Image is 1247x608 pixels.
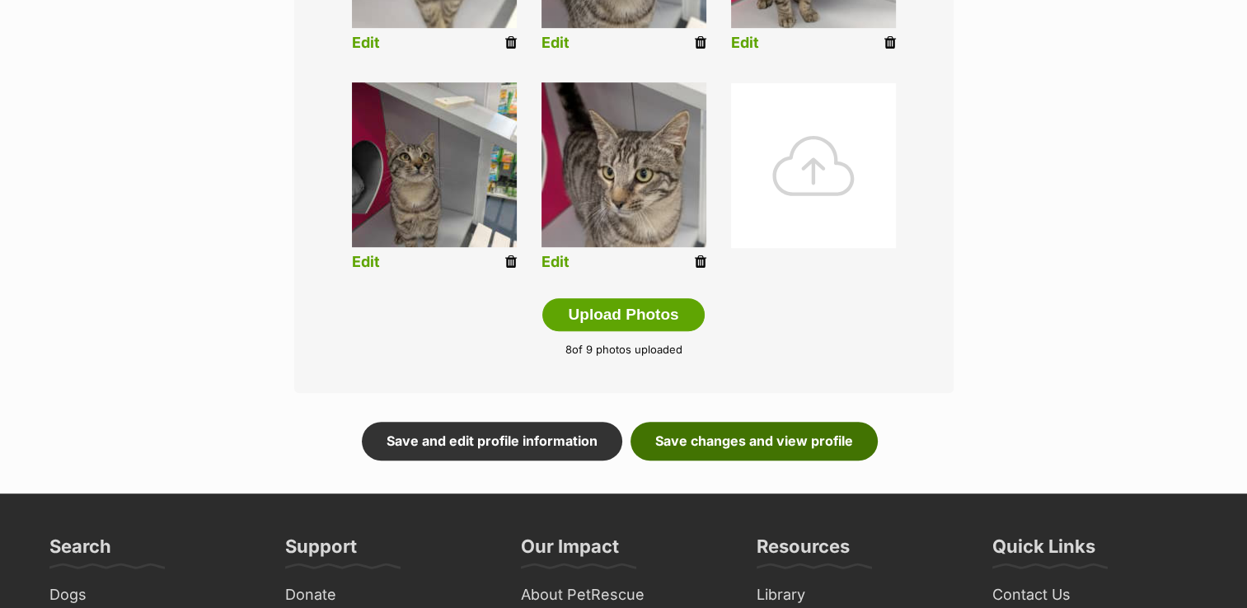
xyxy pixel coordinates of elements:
[352,254,380,271] a: Edit
[757,535,850,568] h3: Resources
[362,422,622,460] a: Save and edit profile information
[285,535,357,568] h3: Support
[542,298,704,331] button: Upload Photos
[352,35,380,52] a: Edit
[521,535,619,568] h3: Our Impact
[541,35,570,52] a: Edit
[319,342,929,358] p: of 9 photos uploaded
[352,82,517,247] img: vo5likbbahjnkonfst0i.jpg
[992,535,1095,568] h3: Quick Links
[279,582,498,608] a: Donate
[750,582,969,608] a: Library
[43,582,262,608] a: Dogs
[565,343,572,356] span: 8
[631,422,878,460] a: Save changes and view profile
[986,582,1205,608] a: Contact Us
[731,35,759,52] a: Edit
[541,254,570,271] a: Edit
[514,582,734,608] a: About PetRescue
[541,82,706,247] img: s6c2ozmu9mwgiicmzhxe.jpg
[49,535,111,568] h3: Search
